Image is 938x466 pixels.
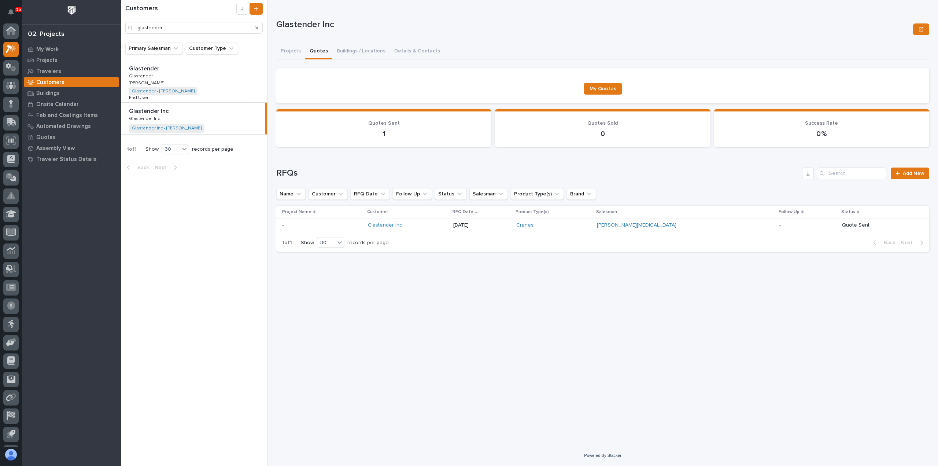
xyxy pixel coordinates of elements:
[276,44,305,59] button: Projects
[121,140,143,158] p: 1 of 1
[276,188,306,200] button: Name
[36,145,75,152] p: Assembly View
[36,156,97,163] p: Traveler Status Details
[162,146,180,153] div: 30
[276,33,907,39] p: -
[469,188,508,200] button: Salesman
[367,208,388,216] p: Customer
[282,221,285,228] p: -
[516,222,533,228] a: Cranes
[65,4,78,17] img: Workspace Logo
[145,146,159,153] p: Show
[504,129,701,138] p: 0
[332,44,390,59] button: Buildings / Locations
[584,83,622,95] a: My Quotes
[132,126,202,131] a: Glastender Inc - [PERSON_NAME]
[779,222,837,228] p: -
[186,43,238,54] button: Customer Type
[36,101,79,108] p: Onsite Calendar
[22,77,121,88] a: Customers
[132,89,195,94] a: Glastender - [PERSON_NAME]
[28,30,64,38] div: 02. Projects
[351,188,390,200] button: RFQ Date
[842,222,917,228] p: Quote Sent
[817,168,886,179] input: Search
[301,240,314,246] p: Show
[276,168,799,179] h1: RFQs
[587,121,618,126] span: Quotes Sold
[36,134,56,141] p: Quotes
[347,240,389,246] p: records per page
[36,90,60,97] p: Buildings
[121,103,267,135] a: Glastender IncGlastender Inc Glastender IncGlastender Inc Glastender Inc - [PERSON_NAME]
[152,164,183,171] button: Next
[368,222,402,228] a: Glastender Inc
[590,86,616,91] span: My Quotes
[584,453,621,458] a: Powered By Stacker
[155,164,171,171] span: Next
[22,154,121,165] a: Traveler Status Details
[879,239,895,246] span: Back
[36,123,91,130] p: Automated Drawings
[516,208,549,216] p: Product Type(s)
[22,110,121,121] a: Fab and Coatings Items
[22,66,121,77] a: Travelers
[309,188,348,200] button: Customer
[3,4,19,20] button: Notifications
[282,208,311,216] p: Project Name
[891,168,929,179] a: Add New
[276,219,929,232] tr: -- Glastender Inc [DATE]Cranes [PERSON_NAME][MEDICAL_DATA] -Quote Sent
[841,208,855,216] p: Status
[903,171,924,176] span: Add New
[22,121,121,132] a: Automated Drawings
[36,68,61,75] p: Travelers
[567,188,596,200] button: Brand
[22,99,121,110] a: Onsite Calendar
[129,115,161,121] p: Glastender Inc
[121,164,152,171] button: Back
[368,121,400,126] span: Quotes Sent
[121,60,267,103] a: GlastenderGlastender GlastenderGlastender [PERSON_NAME][PERSON_NAME] Glastender - [PERSON_NAME] E...
[453,208,473,216] p: RFQ Date
[22,88,121,99] a: Buildings
[22,143,121,154] a: Assembly View
[36,57,58,64] p: Projects
[133,164,149,171] span: Back
[129,94,150,100] p: End User
[129,106,170,115] p: Glastender Inc
[129,64,161,72] p: Glastender
[125,43,183,54] button: Primary Salesman
[317,239,335,247] div: 30
[898,239,929,246] button: Next
[36,46,59,53] p: My Work
[867,239,898,246] button: Back
[16,7,21,12] p: 15
[129,79,166,86] p: [PERSON_NAME]
[305,44,332,59] button: Quotes
[22,55,121,66] a: Projects
[435,188,466,200] button: Status
[9,9,19,21] div: Notifications15
[805,121,838,126] span: Success Rate
[36,79,64,86] p: Customers
[393,188,432,200] button: Follow Up
[36,112,98,119] p: Fab and Coatings Items
[390,44,444,59] button: Details & Contacts
[779,208,799,216] p: Follow Up
[192,146,233,153] p: records per page
[22,132,121,143] a: Quotes
[276,19,910,30] p: Glastender Inc
[129,72,154,79] p: Glastender
[22,44,121,55] a: My Work
[723,129,920,138] p: 0 %
[125,5,236,13] h1: Customers
[276,234,298,252] p: 1 of 1
[285,129,483,138] p: 1
[125,22,263,34] input: Search
[597,222,676,228] a: [PERSON_NAME][MEDICAL_DATA]
[3,447,19,462] button: users-avatar
[453,222,510,228] p: [DATE]
[901,239,917,246] span: Next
